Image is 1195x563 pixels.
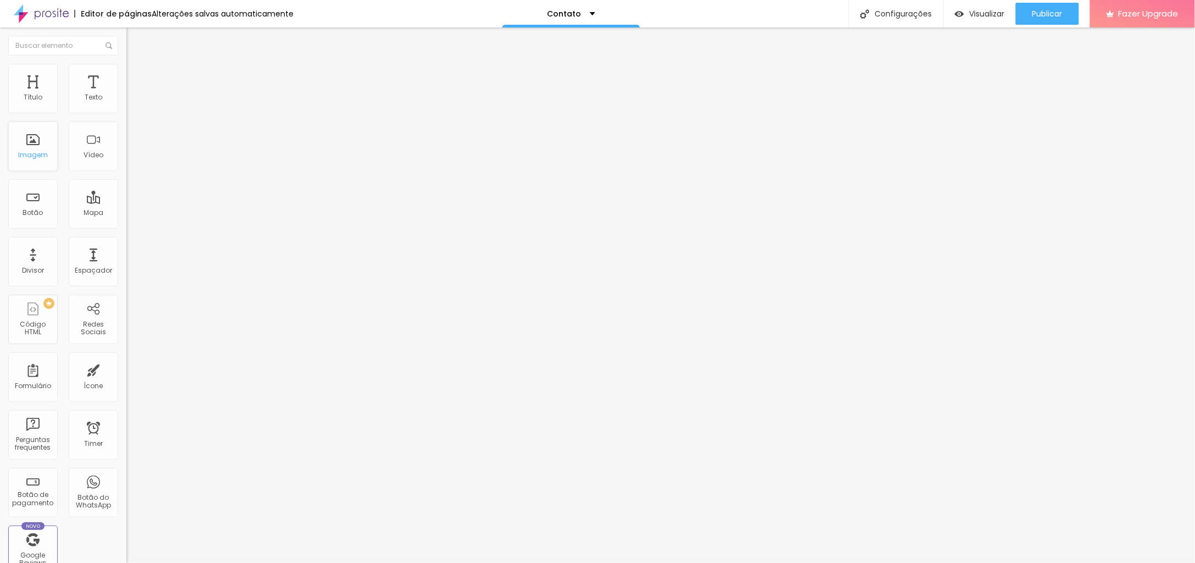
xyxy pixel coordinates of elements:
span: Fazer Upgrade [1119,9,1179,18]
div: Novo [21,522,45,530]
div: Editor de páginas [74,10,152,18]
div: Código HTML [11,321,54,336]
img: view-1.svg [955,9,964,19]
span: Publicar [1032,9,1063,18]
div: Timer [84,440,103,448]
button: Publicar [1016,3,1079,25]
div: Mapa [84,209,103,217]
img: Icone [106,42,112,49]
button: Visualizar [944,3,1016,25]
div: Texto [85,93,102,101]
div: Botão de pagamento [11,491,54,507]
div: Alterações salvas automaticamente [152,10,294,18]
div: Botão do WhatsApp [71,494,115,510]
div: Redes Sociais [71,321,115,336]
div: Título [24,93,42,101]
img: Icone [860,9,870,19]
div: Perguntas frequentes [11,436,54,452]
span: Visualizar [970,9,1005,18]
div: Formulário [15,382,51,390]
div: Botão [23,209,43,217]
div: Vídeo [84,151,103,159]
div: Espaçador [75,267,112,274]
div: Imagem [18,151,48,159]
div: Divisor [22,267,44,274]
input: Buscar elemento [8,36,118,56]
div: Ícone [84,382,103,390]
p: Contato [547,10,582,18]
iframe: Editor [126,27,1195,563]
